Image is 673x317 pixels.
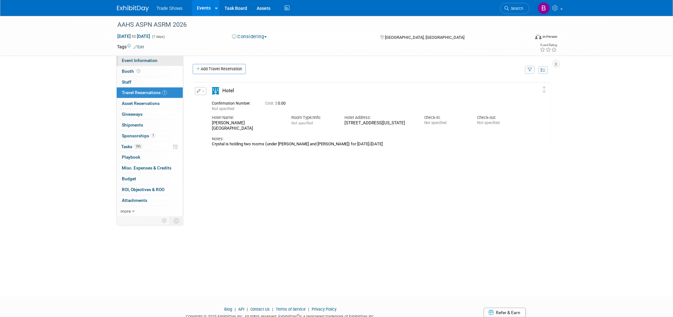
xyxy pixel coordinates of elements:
span: Travel Reservations [122,90,167,95]
a: Edit [134,45,144,49]
span: ROI, Objectives & ROO [122,187,164,192]
div: Hotel Name: [212,115,282,121]
span: to [131,34,137,39]
div: [PERSON_NAME][GEOGRAPHIC_DATA] [212,121,282,131]
span: Booth [122,69,142,74]
span: 0.00 [265,101,288,106]
span: | [271,307,275,312]
a: more [117,206,183,217]
td: Personalize Event Tab Strip [159,217,170,225]
a: Giveaways [117,109,183,120]
a: Tasks15% [117,141,183,152]
img: Becca Rensi [538,2,550,14]
a: Asset Reservations [117,98,183,109]
a: Budget [117,174,183,184]
span: | [245,307,249,312]
span: 1 [151,133,156,138]
a: Attachments [117,195,183,206]
span: | [307,307,311,312]
span: Shipments [122,122,143,127]
a: Sponsorships1 [117,131,183,141]
i: Hotel [212,87,219,94]
a: API [238,307,244,312]
a: ROI, Objectives & ROO [117,184,183,195]
a: Privacy Policy [312,307,337,312]
sup: ® [297,314,299,317]
span: Event Information [122,58,157,63]
td: Tags [117,44,144,50]
div: Confirmation Number: [212,99,256,106]
span: Playbook [122,155,140,160]
div: Hotel Address: [344,115,414,121]
a: Staff [117,77,183,87]
a: Travel Reservations1 [117,87,183,98]
span: Misc. Expenses & Credits [122,165,171,170]
span: Staff [122,79,131,85]
span: Budget [122,176,136,181]
span: [GEOGRAPHIC_DATA], [GEOGRAPHIC_DATA] [385,35,464,40]
div: Event Rating [540,44,557,47]
div: Notes: [212,136,521,142]
span: Cost: $ [265,101,278,106]
a: Booth [117,66,183,77]
span: Tasks [121,144,142,149]
div: Crystal is holding two rooms (under [PERSON_NAME] and [PERSON_NAME]) for [DATE]-[DATE] [212,141,521,147]
span: 1 [162,90,167,95]
a: Misc. Expenses & Credits [117,163,183,173]
span: Trade Shows [156,6,183,11]
span: 15% [134,144,142,149]
a: Terms of Service [276,307,306,312]
img: ExhibitDay [117,5,149,12]
a: Add Travel Reservation [193,64,246,74]
span: Sponsorships [122,133,156,138]
span: | [233,307,237,312]
div: [STREET_ADDRESS][US_STATE] [344,121,414,126]
span: Not specified [291,121,313,125]
span: Attachments [122,198,147,203]
span: Giveaways [122,112,142,117]
span: more [121,209,131,214]
div: Not specified [477,121,521,125]
span: Hotel [222,88,234,93]
a: Contact Us [250,307,270,312]
img: Format-Inperson.png [535,34,542,39]
i: Filter by Traveler [528,68,532,72]
span: Search [509,6,524,11]
span: Asset Reservations [122,101,160,106]
td: Toggle Event Tabs [170,217,183,225]
a: Blog [224,307,232,312]
a: Shipments [117,120,183,130]
span: Not specified [212,107,234,111]
div: Check-in: [424,115,468,121]
div: Event Format [492,33,558,43]
div: Room Type/Info: [291,115,335,121]
span: [DATE] [DATE] [117,33,150,39]
span: Booth not reserved yet [135,69,142,73]
i: Click and drag to move item [543,86,546,93]
span: (7 days) [151,35,165,39]
a: Search [500,3,530,14]
div: Check-out: [477,115,521,121]
div: AAHS ASPN ASRM 2026 [115,19,520,31]
button: Considering [230,33,269,40]
div: In-Person [543,34,558,39]
a: Playbook [117,152,183,162]
a: Event Information [117,55,183,66]
div: Not specified [424,121,468,125]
